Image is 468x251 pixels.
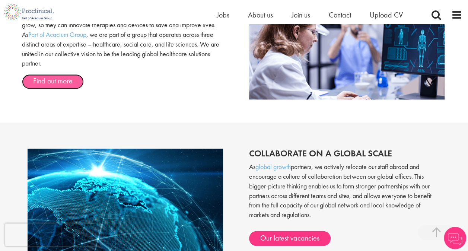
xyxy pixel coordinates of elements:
[22,74,84,89] a: Find out more
[370,10,403,20] a: Upload CV
[255,162,291,171] a: global growth
[329,10,351,20] a: Contact
[249,231,331,246] a: Our latest vacancies
[444,227,466,249] img: Chatbot
[5,223,101,246] iframe: reCAPTCHA
[28,30,86,39] a: Part of Acacium Group
[22,1,229,68] p: Since we first opened our doors in [DATE], we’ve always maintained our vision and commitment as ....
[292,10,310,20] a: Join us
[249,149,441,158] h2: Collaborate on a global scale
[248,10,273,20] a: About us
[217,10,229,20] a: Jobs
[249,162,441,227] p: As partners, we actively relocate our staff abroad and encourage a culture of collaboration betwe...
